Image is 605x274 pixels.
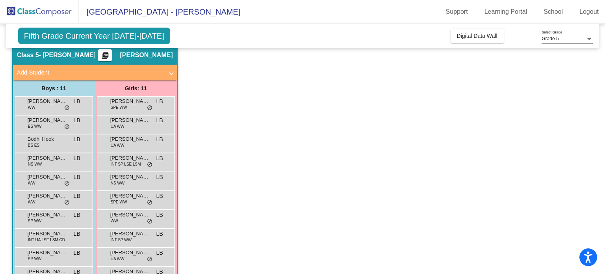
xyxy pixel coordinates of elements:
span: [PERSON_NAME] [110,249,150,257]
span: [PERSON_NAME] [120,51,173,59]
span: LB [74,192,80,200]
span: UA WW [111,123,124,129]
span: LB [74,230,80,238]
div: Girls: 11 [95,80,177,96]
span: NS WW [28,161,42,167]
span: SPE WW [111,104,127,110]
span: LB [156,154,163,162]
span: LB [74,154,80,162]
span: Digital Data Wall [457,33,497,39]
span: do_not_disturb_alt [64,105,70,111]
span: LB [74,116,80,125]
span: WW [111,218,118,224]
span: [PERSON_NAME] [28,154,67,162]
span: LB [156,97,163,106]
span: SP WW [28,256,42,262]
span: [PERSON_NAME] [110,97,150,105]
span: [PERSON_NAME] [110,154,150,162]
span: [PERSON_NAME] [28,192,67,200]
span: do_not_disturb_alt [64,181,70,187]
span: [PERSON_NAME] [28,173,67,181]
span: [PERSON_NAME] [110,211,150,219]
span: BS ES [28,142,39,148]
span: LB [156,135,163,144]
span: UA WW [111,142,124,148]
span: [PERSON_NAME] [28,116,67,124]
span: LB [156,192,163,200]
span: LB [156,230,163,238]
span: do_not_disturb_alt [147,199,152,206]
span: [PERSON_NAME] [28,249,67,257]
span: LB [156,116,163,125]
span: [PERSON_NAME] [28,211,67,219]
span: LB [156,249,163,257]
span: [PERSON_NAME] [110,173,150,181]
span: [PERSON_NAME] [PERSON_NAME] [110,230,150,238]
span: WW [28,180,35,186]
span: LB [74,249,80,257]
span: NS WW [111,180,125,186]
span: WW [28,104,35,110]
span: ES WW [28,123,42,129]
span: WW [28,199,35,205]
span: Grade 5 [542,36,559,41]
mat-expansion-panel-header: Add Student [13,65,177,80]
span: [GEOGRAPHIC_DATA] - [PERSON_NAME] [79,6,240,18]
span: [PERSON_NAME] [28,230,67,238]
span: LB [156,173,163,181]
span: Class 5 [17,51,39,59]
span: do_not_disturb_alt [64,124,70,130]
span: [PERSON_NAME] [28,97,67,105]
a: School [537,6,569,18]
span: do_not_disturb_alt [64,199,70,206]
span: LB [74,97,80,106]
a: Learning Portal [478,6,534,18]
span: Fifth Grade Current Year [DATE]-[DATE] [18,28,170,44]
button: Digital Data Wall [451,29,504,43]
mat-panel-title: Add Student [17,68,163,77]
span: do_not_disturb_alt [147,162,152,168]
span: [PERSON_NAME] [110,135,150,143]
mat-icon: picture_as_pdf [100,52,110,63]
span: SPE WW [111,199,127,205]
span: do_not_disturb_alt [147,105,152,111]
div: Boys : 11 [13,80,95,96]
span: do_not_disturb_alt [147,218,152,225]
span: LB [74,135,80,144]
span: INT SP LSE LSM [111,161,141,167]
span: UA WW [111,256,124,262]
a: Support [440,6,474,18]
span: INT UA LSE LSM CD [28,237,65,243]
span: INT SP WW [111,237,132,243]
span: [PERSON_NAME] [110,116,150,124]
span: LB [74,173,80,181]
span: LB [156,211,163,219]
span: do_not_disturb_alt [147,256,152,263]
span: Bodhi Hook [28,135,67,143]
span: LB [74,211,80,219]
button: Print Students Details [98,49,112,61]
span: [PERSON_NAME] [110,192,150,200]
a: Logout [573,6,605,18]
span: - [PERSON_NAME] [39,51,96,59]
span: SP WW [28,218,42,224]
